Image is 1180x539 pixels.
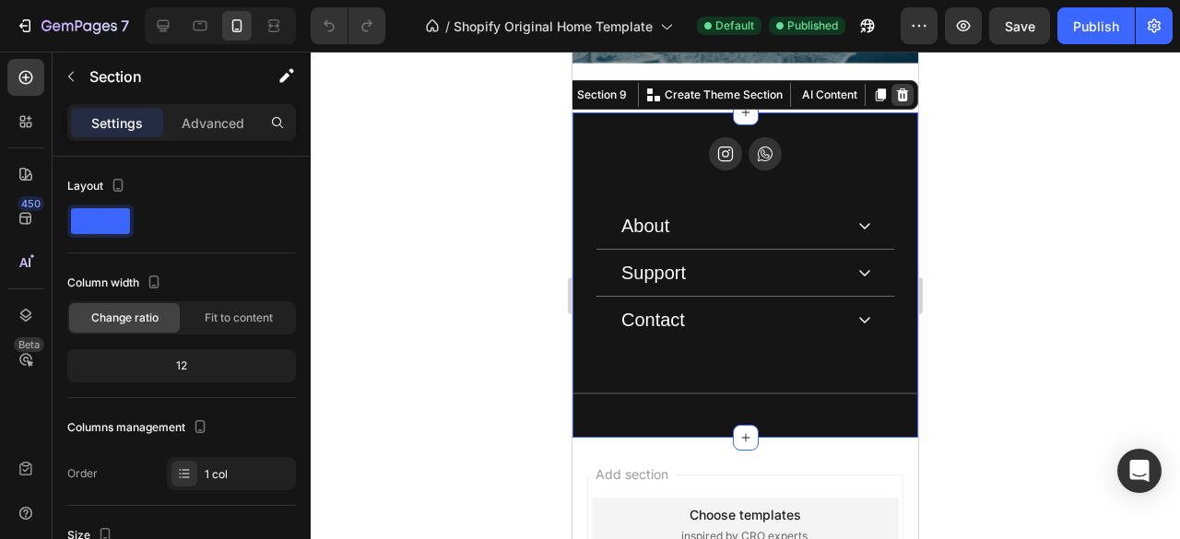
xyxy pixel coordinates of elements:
span: Published [787,18,838,34]
span: Default [715,18,754,34]
span: / [445,17,450,36]
div: Beta [14,337,44,352]
button: 7 [7,7,137,44]
button: Save [989,7,1050,44]
div: 1 col [205,466,291,483]
div: Publish [1073,17,1119,36]
div: Undo/Redo [311,7,385,44]
div: Open Intercom Messenger [1117,449,1162,493]
div: 12 [71,353,292,379]
div: Columns management [67,416,211,440]
div: 450 [18,196,44,211]
span: inspired by CRO experts [109,476,235,493]
span: Shopify Original Home Template [454,17,653,36]
div: Column width [67,271,165,296]
span: Fit to content [205,310,273,326]
span: Save [1005,18,1035,34]
button: Publish [1057,7,1135,44]
p: Advanced [182,113,244,133]
iframe: Design area [572,52,918,539]
p: Section [89,65,241,88]
span: Change ratio [91,310,159,326]
div: Order [67,465,98,482]
p: Settings [91,113,143,133]
div: Layout [67,174,129,199]
p: 7 [121,15,129,37]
